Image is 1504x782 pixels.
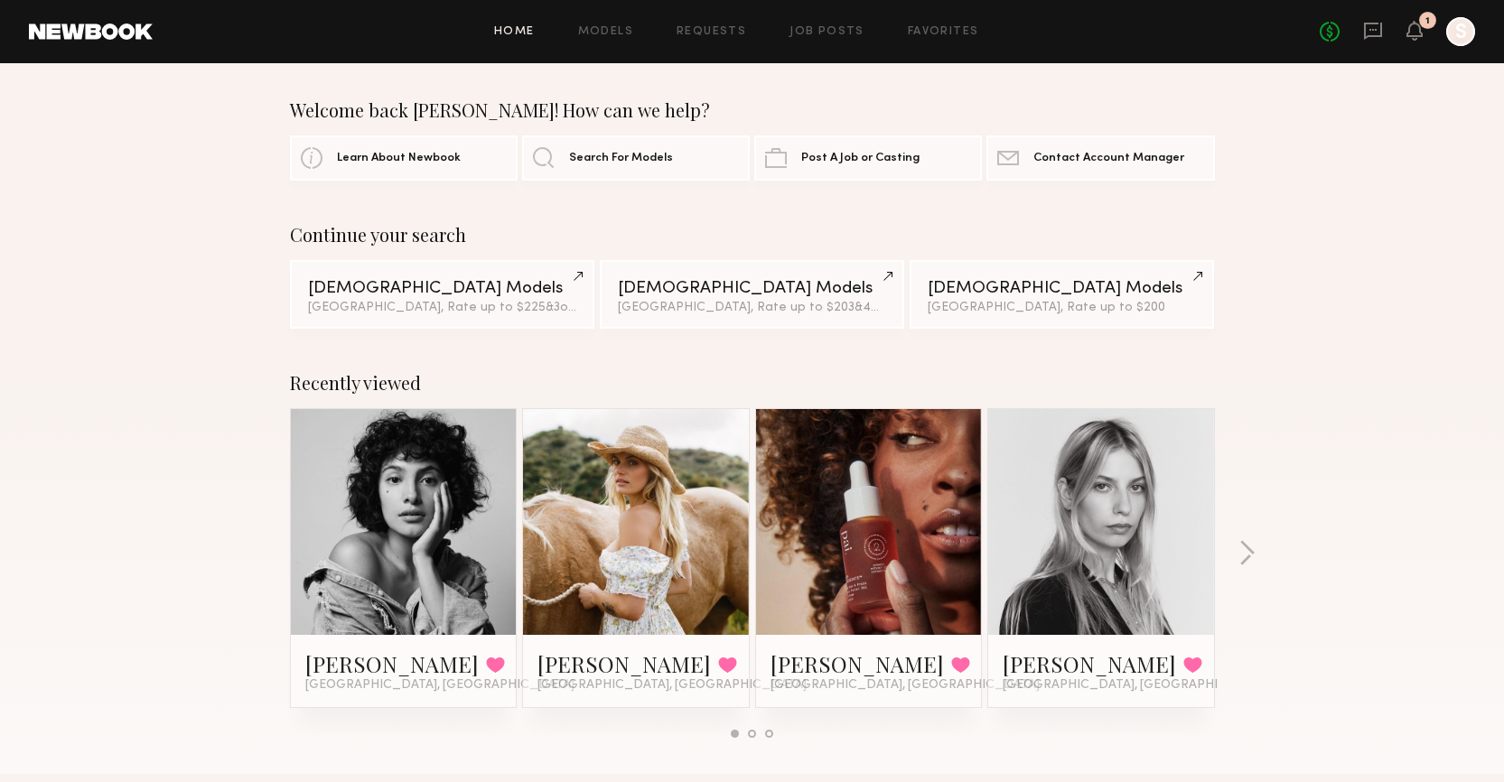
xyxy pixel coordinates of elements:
[986,135,1214,181] a: Contact Account Manager
[290,372,1215,394] div: Recently viewed
[290,135,518,181] a: Learn About Newbook
[928,280,1196,297] div: [DEMOGRAPHIC_DATA] Models
[578,26,633,38] a: Models
[494,26,535,38] a: Home
[677,26,746,38] a: Requests
[771,678,1040,693] span: [GEOGRAPHIC_DATA], [GEOGRAPHIC_DATA]
[522,135,750,181] a: Search For Models
[910,260,1214,329] a: [DEMOGRAPHIC_DATA] Models[GEOGRAPHIC_DATA], Rate up to $200
[600,260,904,329] a: [DEMOGRAPHIC_DATA] Models[GEOGRAPHIC_DATA], Rate up to $203&4other filters
[1003,649,1176,678] a: [PERSON_NAME]
[290,224,1215,246] div: Continue your search
[308,280,576,297] div: [DEMOGRAPHIC_DATA] Models
[801,153,920,164] span: Post A Job or Casting
[290,260,594,329] a: [DEMOGRAPHIC_DATA] Models[GEOGRAPHIC_DATA], Rate up to $225&3other filters
[1446,17,1475,46] a: S
[1425,16,1430,26] div: 1
[771,649,944,678] a: [PERSON_NAME]
[855,302,942,313] span: & 4 other filter s
[305,649,479,678] a: [PERSON_NAME]
[618,280,886,297] div: [DEMOGRAPHIC_DATA] Models
[290,99,1215,121] div: Welcome back [PERSON_NAME]! How can we help?
[1033,153,1184,164] span: Contact Account Manager
[308,302,576,314] div: [GEOGRAPHIC_DATA], Rate up to $225
[618,302,886,314] div: [GEOGRAPHIC_DATA], Rate up to $203
[305,678,575,693] span: [GEOGRAPHIC_DATA], [GEOGRAPHIC_DATA]
[569,153,673,164] span: Search For Models
[1003,678,1272,693] span: [GEOGRAPHIC_DATA], [GEOGRAPHIC_DATA]
[754,135,982,181] a: Post A Job or Casting
[546,302,631,313] span: & 3 other filter s
[337,153,461,164] span: Learn About Newbook
[908,26,979,38] a: Favorites
[789,26,864,38] a: Job Posts
[537,649,711,678] a: [PERSON_NAME]
[537,678,807,693] span: [GEOGRAPHIC_DATA], [GEOGRAPHIC_DATA]
[928,302,1196,314] div: [GEOGRAPHIC_DATA], Rate up to $200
